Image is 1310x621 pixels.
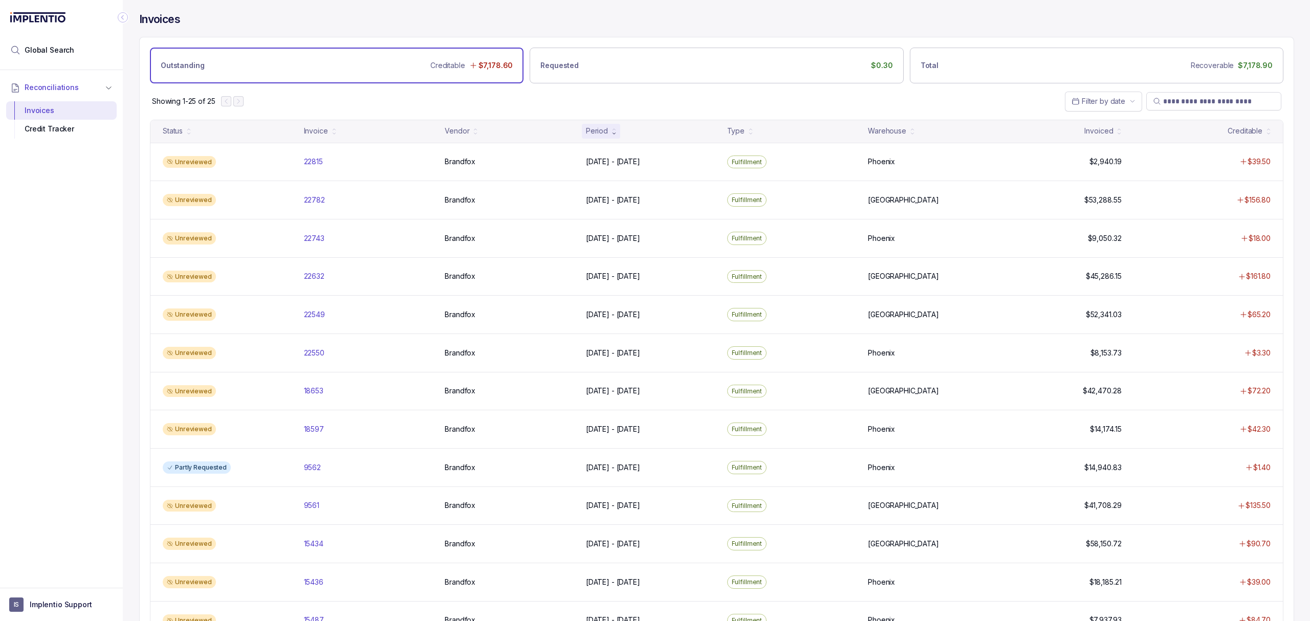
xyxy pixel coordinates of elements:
span: User initials [9,597,24,612]
p: [GEOGRAPHIC_DATA] [868,539,939,549]
div: Creditable [1228,126,1262,136]
p: Fulfillment [732,157,762,167]
span: Reconciliations [25,82,79,93]
div: Collapse Icon [117,11,129,24]
p: $58,150.72 [1086,539,1122,549]
div: Partly Requested [163,461,231,474]
p: [DATE] - [DATE] [586,271,640,281]
div: Unreviewed [163,576,216,588]
p: $9,050.32 [1088,233,1122,243]
div: Type [727,126,745,136]
button: Date Range Picker [1065,92,1142,111]
p: $39.50 [1248,157,1271,167]
p: Brandfox [445,424,475,434]
span: Filter by date [1082,97,1125,105]
p: Fulfillment [732,309,762,320]
p: [DATE] - [DATE] [586,386,640,396]
p: [DATE] - [DATE] [586,195,640,205]
button: Reconciliations [6,76,117,99]
p: 22782 [304,195,325,205]
p: $39.00 [1247,577,1271,587]
p: Brandfox [445,271,475,281]
div: Unreviewed [163,385,216,397]
p: $14,940.83 [1084,462,1122,473]
p: $18,185.21 [1089,577,1122,587]
p: $1.40 [1253,462,1271,473]
p: Showing 1-25 of 25 [152,96,215,106]
p: $90.70 [1247,539,1271,549]
div: Unreviewed [163,271,216,283]
p: Fulfillment [732,462,762,473]
div: Remaining page entries [152,96,215,106]
div: Invoiced [1084,126,1113,136]
p: $14,174.15 [1090,424,1122,434]
p: Implentio Support [30,600,92,610]
p: Fulfillment [732,348,762,358]
div: Unreviewed [163,156,216,168]
div: Reconciliations [6,99,117,141]
p: $161.80 [1246,271,1271,281]
p: [DATE] - [DATE] [586,500,640,511]
p: Creditable [430,60,465,71]
p: $7,178.60 [478,60,513,71]
p: $53,288.55 [1084,195,1122,205]
p: Fulfillment [732,195,762,205]
div: Unreviewed [163,423,216,435]
p: Fulfillment [732,386,762,396]
div: Invoice [304,126,328,136]
p: [GEOGRAPHIC_DATA] [868,386,939,396]
p: [GEOGRAPHIC_DATA] [868,309,939,320]
p: $72.20 [1248,386,1271,396]
p: Brandfox [445,157,475,167]
p: Total [921,60,938,71]
div: Period [586,126,608,136]
search: Date Range Picker [1072,96,1125,106]
p: $41,708.29 [1084,500,1122,511]
p: Brandfox [445,309,475,320]
p: $2,940.19 [1089,157,1122,167]
p: Phoenix [868,577,895,587]
button: User initialsImplentio Support [9,597,114,612]
div: Unreviewed [163,194,216,206]
p: [GEOGRAPHIC_DATA] [868,500,939,511]
div: Status [163,126,183,136]
p: Brandfox [445,386,475,396]
p: Fulfillment [732,424,762,434]
p: $156.80 [1244,195,1271,205]
p: Phoenix [868,157,895,167]
p: Phoenix [868,233,895,243]
p: [DATE] - [DATE] [586,539,640,549]
p: $42,470.28 [1083,386,1122,396]
div: Invoices [14,101,108,120]
p: 18653 [304,386,323,396]
div: Unreviewed [163,308,216,321]
p: 18597 [304,424,324,434]
p: [DATE] - [DATE] [586,424,640,434]
p: 15436 [304,577,323,587]
p: [DATE] - [DATE] [586,157,640,167]
p: $135.50 [1246,500,1271,511]
span: Global Search [25,45,74,55]
p: 22549 [304,309,325,320]
div: Unreviewed [163,232,216,245]
p: 22632 [304,271,324,281]
div: Unreviewed [163,347,216,359]
div: Warehouse [868,126,906,136]
p: Phoenix [868,424,895,434]
p: [GEOGRAPHIC_DATA] [868,271,939,281]
p: 15434 [304,539,323,549]
p: Brandfox [445,500,475,511]
p: Outstanding [161,60,204,71]
div: Vendor [445,126,469,136]
p: 22550 [304,348,324,358]
p: $42.30 [1248,424,1271,434]
p: Fulfillment [732,272,762,282]
p: Phoenix [868,462,895,473]
p: Brandfox [445,539,475,549]
p: $0.30 [871,60,892,71]
p: [GEOGRAPHIC_DATA] [868,195,939,205]
p: 9562 [304,462,321,473]
p: 9561 [304,500,319,511]
p: [DATE] - [DATE] [586,462,640,473]
p: [DATE] - [DATE] [586,309,640,320]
